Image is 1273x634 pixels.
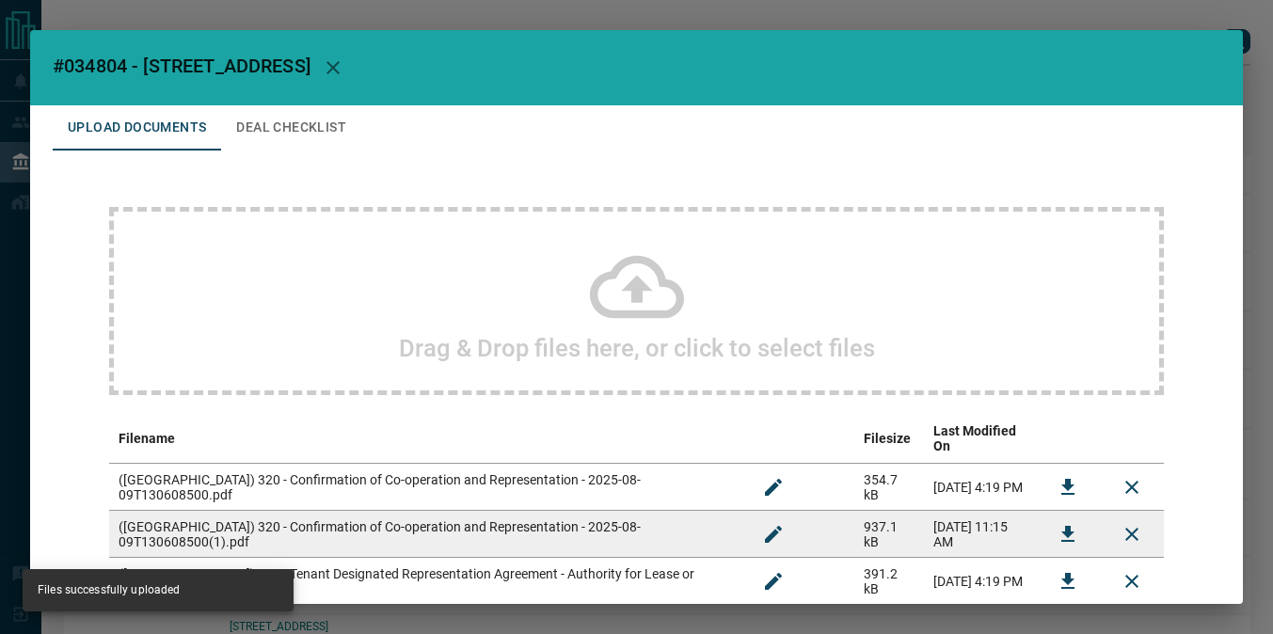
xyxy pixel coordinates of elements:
[854,511,924,558] td: 937.1 kB
[1045,512,1090,557] button: Download
[751,559,796,604] button: Rename
[109,207,1164,395] div: Drag & Drop files here, or click to select files
[751,465,796,510] button: Rename
[854,464,924,511] td: 354.7 kB
[924,414,1036,464] th: Last Modified On
[741,414,854,464] th: edit column
[751,512,796,557] button: Rename
[1100,414,1164,464] th: delete file action column
[924,511,1036,558] td: [DATE] 11:15 AM
[1109,465,1154,510] button: Remove File
[399,334,875,362] h2: Drag & Drop files here, or click to select files
[109,558,741,605] td: ([GEOGRAPHIC_DATA]) 372 - Tenant Designated Representation Agreement - Authority for Lease or Pur...
[109,414,741,464] th: Filename
[109,464,741,511] td: ([GEOGRAPHIC_DATA]) 320 - Confirmation of Co-operation and Representation - 2025-08-09T130608500.pdf
[854,414,924,464] th: Filesize
[53,55,310,77] span: #034804 - [STREET_ADDRESS]
[1045,465,1090,510] button: Download
[924,464,1036,511] td: [DATE] 4:19 PM
[1045,559,1090,604] button: Download
[854,558,924,605] td: 391.2 kB
[1036,414,1100,464] th: download action column
[221,105,361,151] button: Deal Checklist
[1109,559,1154,604] button: Remove File
[109,511,741,558] td: ([GEOGRAPHIC_DATA]) 320 - Confirmation of Co-operation and Representation - 2025-08-09T130608500(...
[924,558,1036,605] td: [DATE] 4:19 PM
[1109,512,1154,557] button: Remove File
[38,575,180,606] div: Files successfully uploaded
[53,105,221,151] button: Upload Documents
